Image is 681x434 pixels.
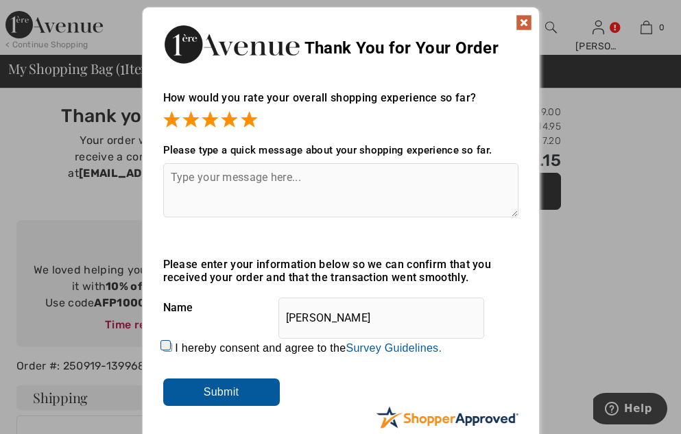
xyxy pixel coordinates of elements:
div: Please enter your information below so we can confirm that you received your order and that the t... [163,258,518,284]
img: x [516,14,532,31]
span: Help [31,10,59,22]
img: Thank You for Your Order [163,21,300,67]
input: Submit [163,378,280,406]
a: Survey Guidelines. [346,342,442,354]
span: Thank You for Your Order [304,38,499,58]
div: How would you rate your overall shopping experience so far? [163,77,518,130]
div: Name [163,291,518,325]
label: I hereby consent and agree to the [175,342,442,354]
div: Please type a quick message about your shopping experience so far. [163,144,518,156]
